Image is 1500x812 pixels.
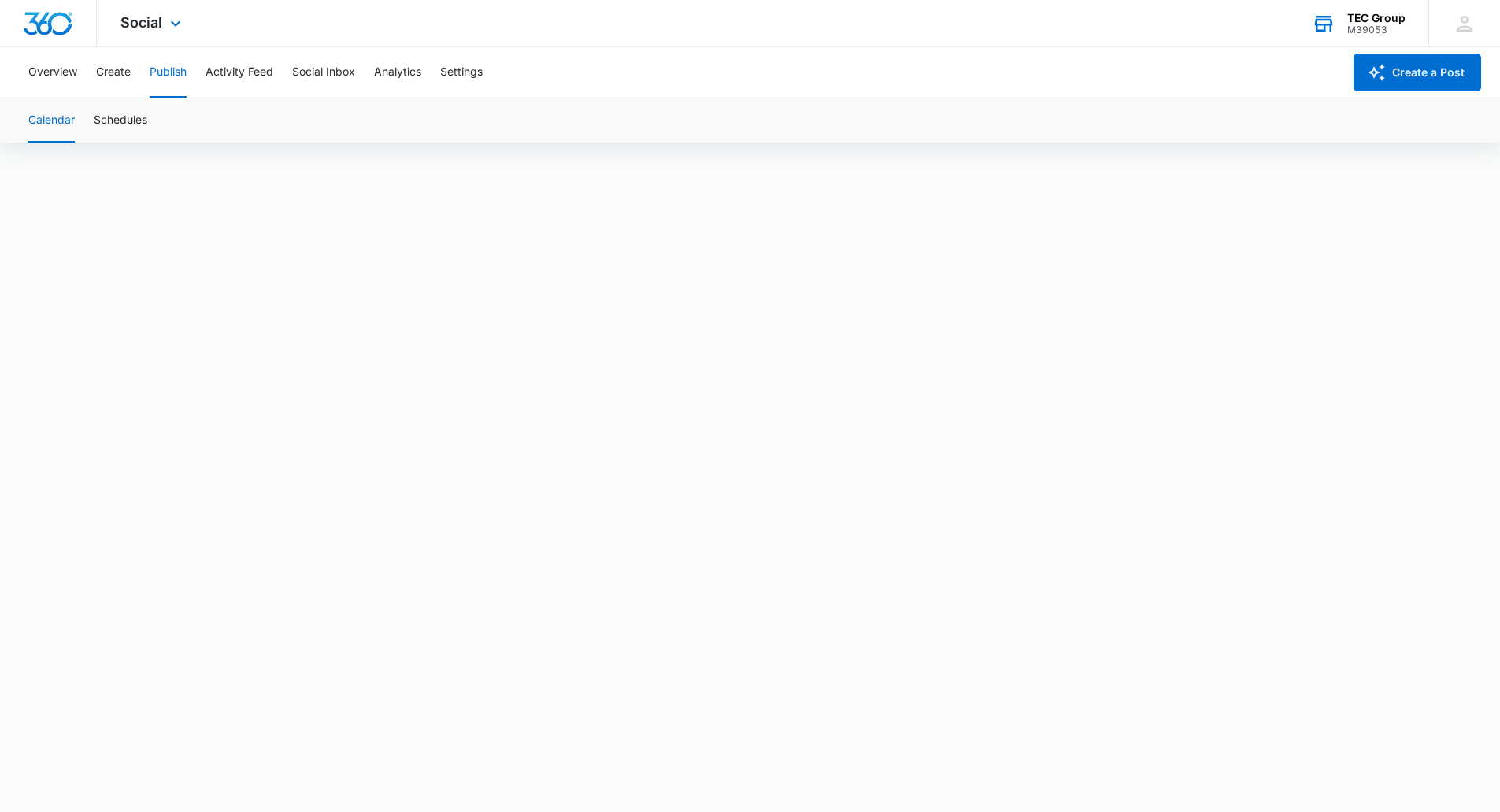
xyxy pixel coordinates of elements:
button: Analytics [374,47,421,98]
button: Calendar [28,98,75,143]
div: account name [1347,12,1406,24]
div: account id [1347,24,1406,35]
span: Social [120,14,162,31]
button: Social Inbox [292,47,355,98]
button: Overview [28,47,77,98]
button: Create a Post [1354,54,1481,91]
button: Activity Feed [206,47,273,98]
button: Publish [150,47,187,98]
button: Schedules [94,98,147,143]
button: Create [96,47,131,98]
button: Settings [440,47,483,98]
